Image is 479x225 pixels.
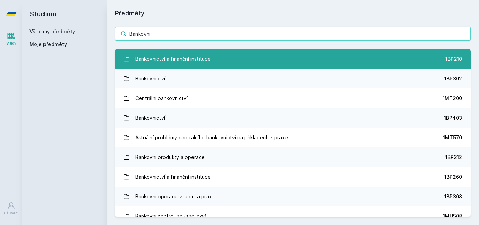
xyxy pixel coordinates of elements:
div: 1BP212 [445,154,462,161]
a: Bankovnictví a finanční instituce 1BP260 [115,167,471,187]
a: Study [1,28,21,49]
div: Bankovní produkty a operace [135,150,205,164]
div: Study [6,41,16,46]
div: Bankovnictví a finanční instituce [135,52,211,66]
a: Centrální bankovnictví 1MT200 [115,88,471,108]
div: 1BP210 [445,55,462,62]
a: Bankovní produkty a operace 1BP212 [115,147,471,167]
a: Všechny předměty [29,28,75,34]
div: 1BP302 [444,75,462,82]
a: Uživatel [1,198,21,219]
div: Bankovnictví I. [135,72,169,86]
div: Aktuální problémy centrálního bankovnictví na příkladech z praxe [135,131,288,145]
div: Bankovní operace v teorii a praxi [135,190,213,204]
a: Bankovnictví a finanční instituce 1BP210 [115,49,471,69]
div: 1BP403 [444,114,462,121]
a: Aktuální problémy centrálního bankovnictví na příkladech z praxe 1MT570 [115,128,471,147]
div: 1BP308 [444,193,462,200]
div: 1MU508 [443,213,462,220]
a: Bankovnictví II 1BP403 [115,108,471,128]
input: Název nebo ident předmětu… [115,27,471,41]
a: Bankovnictví I. 1BP302 [115,69,471,88]
h1: Předměty [115,8,471,18]
div: Bankovní controlling (anglicky) [135,209,207,223]
div: 1MT570 [443,134,462,141]
a: Bankovní operace v teorii a praxi 1BP308 [115,187,471,206]
div: 1MT200 [443,95,462,102]
div: Uživatel [4,211,19,216]
div: Bankovnictví a finanční instituce [135,170,211,184]
div: 1BP260 [444,173,462,180]
div: Centrální bankovnictví [135,91,188,105]
div: Bankovnictví II [135,111,169,125]
span: Moje předměty [29,41,67,48]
